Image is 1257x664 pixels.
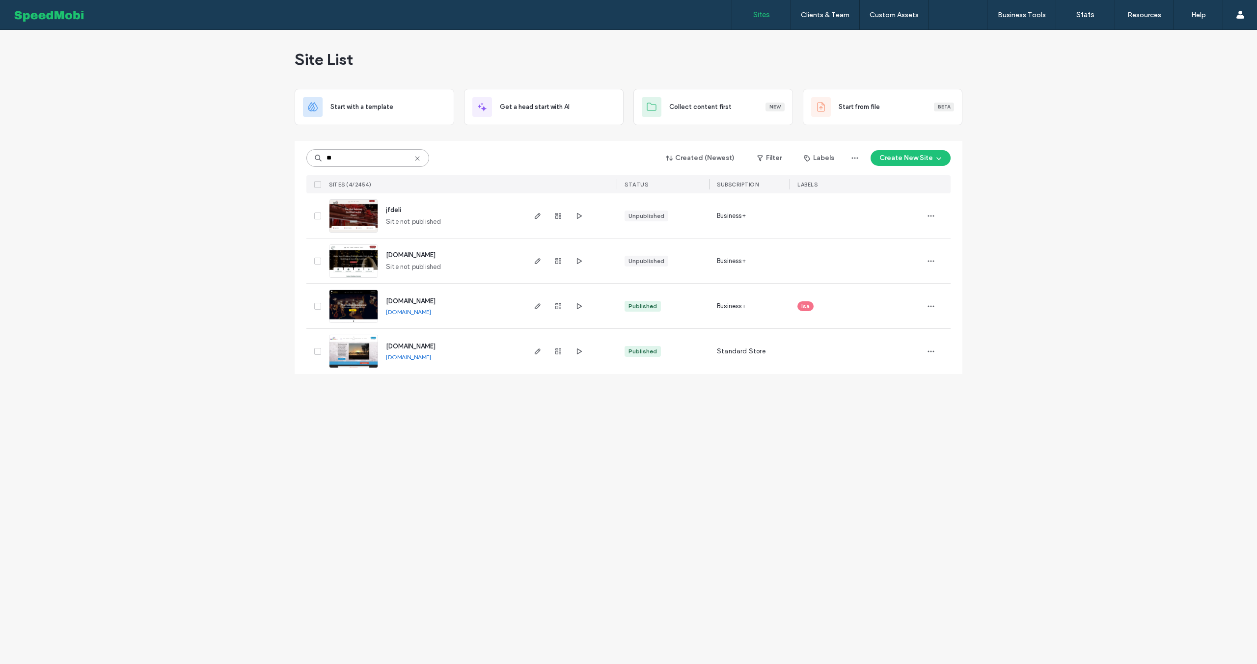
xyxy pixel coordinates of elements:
label: Custom Assets [870,11,919,19]
a: [DOMAIN_NAME] [386,353,431,361]
div: Get a head start with AI [464,89,624,125]
span: Site not published [386,262,441,272]
span: Standard Store [717,346,765,356]
a: [DOMAIN_NAME] [386,343,436,350]
button: Created (Newest) [657,150,743,166]
div: Beta [934,103,954,111]
span: LABELS [797,181,818,188]
span: Site List [295,50,353,69]
span: Help [23,7,43,16]
div: Published [628,347,657,356]
label: Clients & Team [801,11,849,19]
span: Site not published [386,217,441,227]
div: Start with a template [295,89,454,125]
div: Unpublished [628,257,664,266]
span: Isa [801,302,810,311]
span: Business+ [717,256,746,266]
span: Business+ [717,301,746,311]
a: [DOMAIN_NAME] [386,308,431,316]
label: White Label [939,11,977,19]
div: Published [628,302,657,311]
div: Start from fileBeta [803,89,962,125]
div: Unpublished [628,212,664,220]
span: Start with a template [330,102,393,112]
label: Stats [1076,10,1094,19]
label: Help [1191,11,1206,19]
button: Filter [747,150,792,166]
span: Get a head start with AI [500,102,570,112]
span: Start from file [839,102,880,112]
label: Resources [1127,11,1161,19]
span: STATUS [625,181,648,188]
div: Collect content firstNew [633,89,793,125]
span: SUBSCRIPTION [717,181,759,188]
label: Business Tools [998,11,1046,19]
a: [DOMAIN_NAME] [386,251,436,259]
span: Business+ [717,211,746,221]
a: jfdeli [386,206,401,213]
a: [DOMAIN_NAME] [386,297,436,305]
button: Create New Site [871,150,951,166]
button: Labels [795,150,843,166]
label: Sites [753,10,770,19]
div: New [765,103,785,111]
span: SITES (4/2454) [329,181,371,188]
span: Collect content first [669,102,732,112]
